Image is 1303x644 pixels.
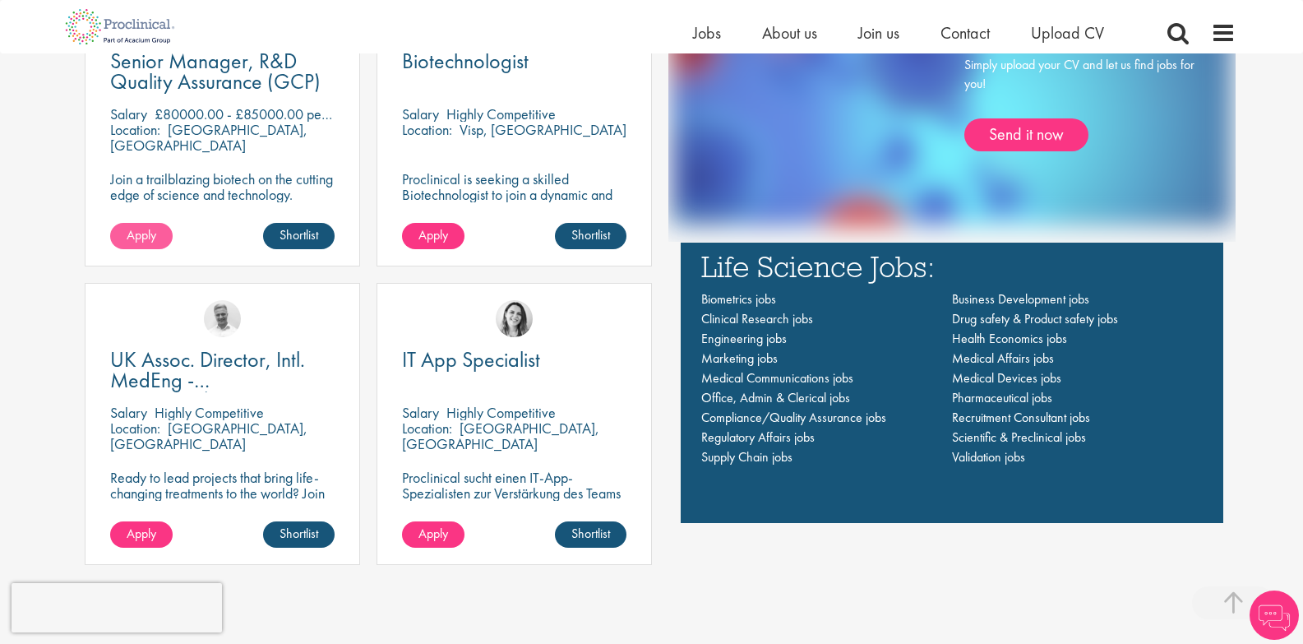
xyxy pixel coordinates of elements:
span: Biotechnologist [402,47,529,75]
p: [GEOGRAPHIC_DATA], [GEOGRAPHIC_DATA] [402,419,599,453]
a: Regulatory Affairs jobs [701,429,815,446]
p: Proclinical sucht einen IT-App-Spezialisten zur Verstärkung des Teams unseres Kunden in der [GEOG... [402,470,626,532]
a: Shortlist [263,521,335,548]
a: Apply [110,521,173,548]
a: Shortlist [555,223,626,249]
a: Recruitment Consultant jobs [952,409,1090,426]
a: Biometrics jobs [701,290,776,308]
span: Senior Manager, R&D Quality Assurance (GCP) [110,47,321,95]
a: Pharmaceutical jobs [952,389,1052,406]
p: Join a trailblazing biotech on the cutting edge of science and technology. [110,171,335,202]
a: Apply [110,223,173,249]
span: Apply [418,226,448,243]
a: Shortlist [555,521,626,548]
a: Scientific & Preclinical jobs [952,429,1086,446]
p: Ready to lead projects that bring life-changing treatments to the world? Join our client at the f... [110,470,335,548]
a: Clinical Research jobs [701,310,813,327]
a: Upload CV [1031,22,1104,44]
p: [GEOGRAPHIC_DATA], [GEOGRAPHIC_DATA] [110,419,307,453]
a: IT App Specialist [402,350,626,370]
a: Medical Affairs jobs [952,350,1054,367]
a: Supply Chain jobs [701,448,792,466]
a: Medical Devices jobs [952,369,1061,387]
a: About us [762,22,817,44]
div: Simply upload your CV and let us find jobs for you! [964,56,1194,151]
a: Contact [940,22,990,44]
p: £80000.00 - £85000.00 per annum [155,104,366,123]
a: Apply [402,223,464,249]
h3: Life Science Jobs: [701,251,1203,281]
a: UK Assoc. Director, Intl. MedEng - Oncology/Hematology [110,350,335,391]
a: Biotechnologist [402,51,626,72]
span: Apply [127,525,156,542]
a: Office, Admin & Clerical jobs [701,389,850,406]
a: Join us [858,22,899,44]
a: Health Economics jobs [952,330,1067,347]
p: Highly Competitive [446,403,556,422]
img: Nur Ergiydiren [496,300,533,337]
a: Validation jobs [952,448,1025,466]
a: Senior Manager, R&D Quality Assurance (GCP) [110,51,335,92]
span: Salary [110,403,147,422]
a: Medical Communications jobs [701,369,853,387]
iframe: reCAPTCHA [12,583,222,632]
nav: Main navigation [701,290,1203,467]
a: Drug safety & Product safety jobs [952,310,1118,327]
a: Send it now [964,118,1088,151]
span: Location: [110,120,160,139]
p: Highly Competitive [155,403,264,422]
p: Visp, [GEOGRAPHIC_DATA] [460,120,626,139]
span: IT App Specialist [402,345,540,373]
p: Highly Competitive [446,104,556,123]
span: Location: [402,419,452,438]
span: Salary [402,403,439,422]
span: Location: [110,419,160,438]
a: Shortlist [263,223,335,249]
span: Salary [110,104,147,123]
a: Engineering jobs [701,330,787,347]
img: Joshua Bye [204,300,241,337]
span: Apply [127,226,156,243]
span: Location: [402,120,452,139]
a: Compliance/Quality Assurance jobs [701,409,886,426]
span: UK Assoc. Director, Intl. MedEng - Oncology/Hematology [110,345,312,415]
a: Marketing jobs [701,350,778,367]
p: Proclinical is seeking a skilled Biotechnologist to join a dynamic and innovative team on a contr... [402,171,626,218]
p: [GEOGRAPHIC_DATA], [GEOGRAPHIC_DATA] [110,120,307,155]
a: Business Development jobs [952,290,1089,308]
span: Apply [418,525,448,542]
a: Apply [402,521,464,548]
img: Chatbot [1250,591,1299,640]
span: Salary [402,104,439,123]
a: Jobs [693,22,721,44]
